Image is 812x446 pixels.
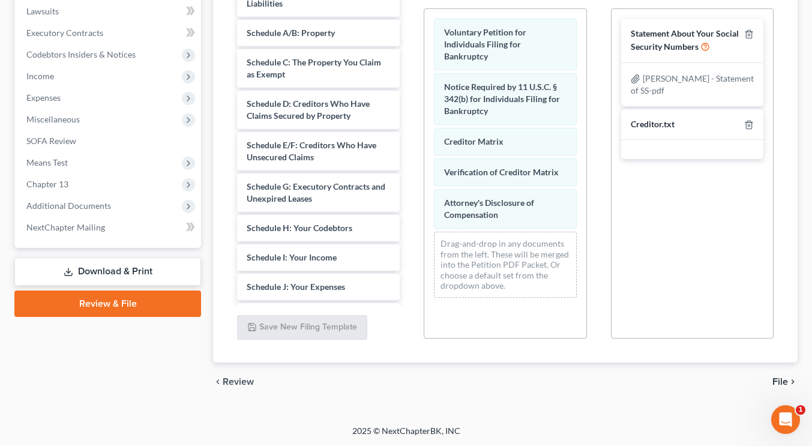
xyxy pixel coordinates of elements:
[796,405,805,415] span: 1
[213,377,266,387] button: chevron_left Review
[237,315,367,340] button: Save New Filing Template
[213,377,223,387] i: chevron_left
[17,1,201,22] a: Lawsuits
[26,222,105,232] span: NextChapter Mailing
[631,73,754,95] span: [PERSON_NAME] - Statement of SS-pdf
[26,28,103,38] span: Executory Contracts
[247,282,345,292] span: Schedule J: Your Expenses
[26,157,68,167] span: Means Test
[247,140,376,162] span: Schedule E/F: Creditors Who Have Unsecured Claims
[434,232,576,298] div: Drag-and-drop in any documents from the left. These will be merged into the Petition PDF Packet. ...
[247,252,337,262] span: Schedule I: Your Income
[14,258,201,286] a: Download & Print
[772,377,788,387] span: File
[444,27,526,61] span: Voluntary Petition for Individuals Filing for Bankruptcy
[788,377,798,387] i: chevron_right
[247,98,370,121] span: Schedule D: Creditors Who Have Claims Secured by Property
[444,167,559,177] span: Verification of Creditor Matrix
[26,136,76,146] span: SOFA Review
[17,130,201,152] a: SOFA Review
[17,217,201,238] a: NextChapter Mailing
[247,57,381,79] span: Schedule C: The Property You Claim as Exempt
[444,136,504,146] span: Creditor Matrix
[223,377,254,387] span: Review
[247,28,335,38] span: Schedule A/B: Property
[17,22,201,44] a: Executory Contracts
[26,49,136,59] span: Codebtors Insiders & Notices
[26,6,59,16] span: Lawsuits
[26,179,68,189] span: Chapter 13
[26,71,54,81] span: Income
[444,82,560,116] span: Notice Required by 11 U.S.C. § 342(b) for Individuals Filing for Bankruptcy
[631,28,739,52] span: Statement About Your Social Security Numbers
[26,200,111,211] span: Additional Documents
[631,119,675,130] div: Creditor.txt
[771,405,800,434] iframe: Intercom live chat
[444,197,534,220] span: Attorney's Disclosure of Compensation
[14,291,201,317] a: Review & File
[247,223,352,233] span: Schedule H: Your Codebtors
[247,181,385,203] span: Schedule G: Executory Contracts and Unexpired Leases
[26,114,80,124] span: Miscellaneous
[26,92,61,103] span: Expenses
